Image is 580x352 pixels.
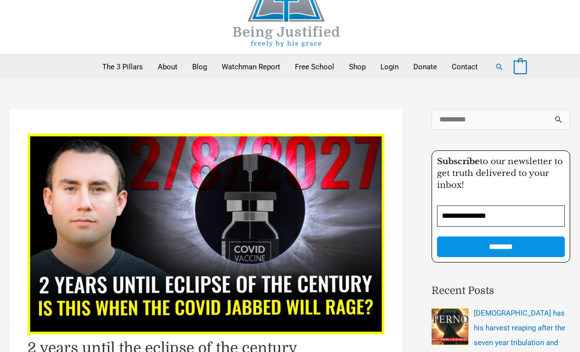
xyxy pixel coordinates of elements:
a: The 3 Pillars [95,55,150,79]
nav: Primary Site Navigation [95,55,485,79]
a: Search button [495,62,504,71]
strong: Subscribe [437,156,480,167]
span: to our newsletter to get truth delivered to your inbox! [437,156,563,190]
h2: Recent Posts [432,283,570,299]
a: Contact [444,55,485,79]
a: Shop [342,55,373,79]
a: Login [373,55,406,79]
a: Free School [288,55,342,79]
span: 0 [519,63,522,71]
a: Donate [406,55,444,79]
a: Blog [185,55,214,79]
input: Email Address * [437,205,565,227]
a: Watchman Report [214,55,288,79]
a: View Shopping Cart, empty [514,62,527,71]
a: About [150,55,185,79]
